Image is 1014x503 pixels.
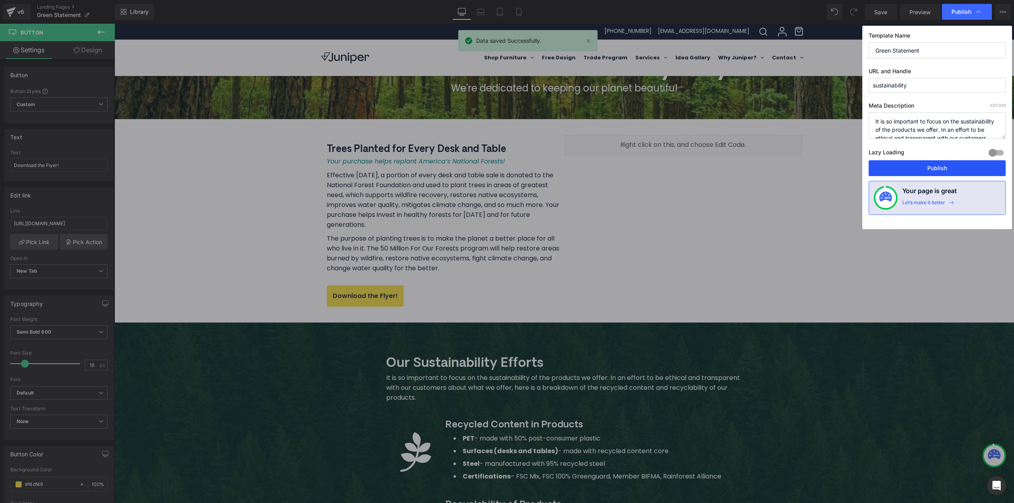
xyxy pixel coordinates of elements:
[218,57,682,72] p: We're dedicated to keeping our planet beautiful
[465,22,517,46] a: Trade Program
[423,22,465,46] a: Free Design
[212,147,450,206] p: Effective [DATE], a portion of every desk and table sale is donated to the National Forest Founda...
[869,112,1006,139] textarea: It is so important to focus on the sustainability of the products we offer. In an effort to be et...
[370,28,412,40] span: Shop Furniture
[348,448,396,457] strong: Certifications
[604,28,642,40] span: Why Juniper?
[869,102,1006,112] label: Meta Description
[272,349,628,379] p: It is so important to focus on the sustainability of the products we offer. In an effort to be et...
[600,22,654,46] a: Why Juniper?
[869,160,1006,176] button: Publish
[366,22,423,46] a: Shop Furniture
[212,262,289,283] a: Download the Flyer!
[869,32,1006,42] label: Template Name
[869,68,1006,78] label: URL and Handle
[902,199,945,210] div: Let’s make it better
[951,8,971,15] span: Publish
[212,133,391,142] i: Your purchase helps replant America’s National Forests!
[331,395,628,409] h4: Recycled Content in Products
[212,119,450,133] h4: Trees Planted for Every Desk and Table
[348,435,365,444] strong: Steel
[521,28,545,40] span: Services
[348,423,554,432] span: - made with recycled content core
[348,448,607,457] span: – FSC Mix, FSC 100% Greenguard, Member BIFMA, Rainforest Alliance
[348,410,486,419] span: - made with 50% post-consumer plastic
[517,22,557,46] a: Services
[348,423,444,432] strong: Surfaces (desks and tables)
[427,28,461,40] span: Free Design
[869,147,904,160] label: Lazy Loading
[561,28,596,40] span: Idea Gallery
[987,476,1006,495] div: Open Intercom Messenger
[272,330,628,349] h3: Our Sustainability Efforts
[212,210,450,250] p: The purpose of planting trees is to make the planet a better place for all who live in it. The 50...
[990,103,997,108] span: 237
[990,103,1006,108] span: /320
[348,410,360,419] strong: PET
[654,22,693,46] a: Contact
[879,192,892,204] img: onboarding-status.svg
[348,435,490,444] span: - manufactured with 95% recycled steel
[557,22,600,46] a: Idea Gallery
[331,475,628,489] h4: Recyclability of Products
[658,28,682,40] span: Contact
[902,186,957,199] h4: Your page is great
[469,28,513,40] span: Trade Program
[218,268,283,277] span: Download the Flyer!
